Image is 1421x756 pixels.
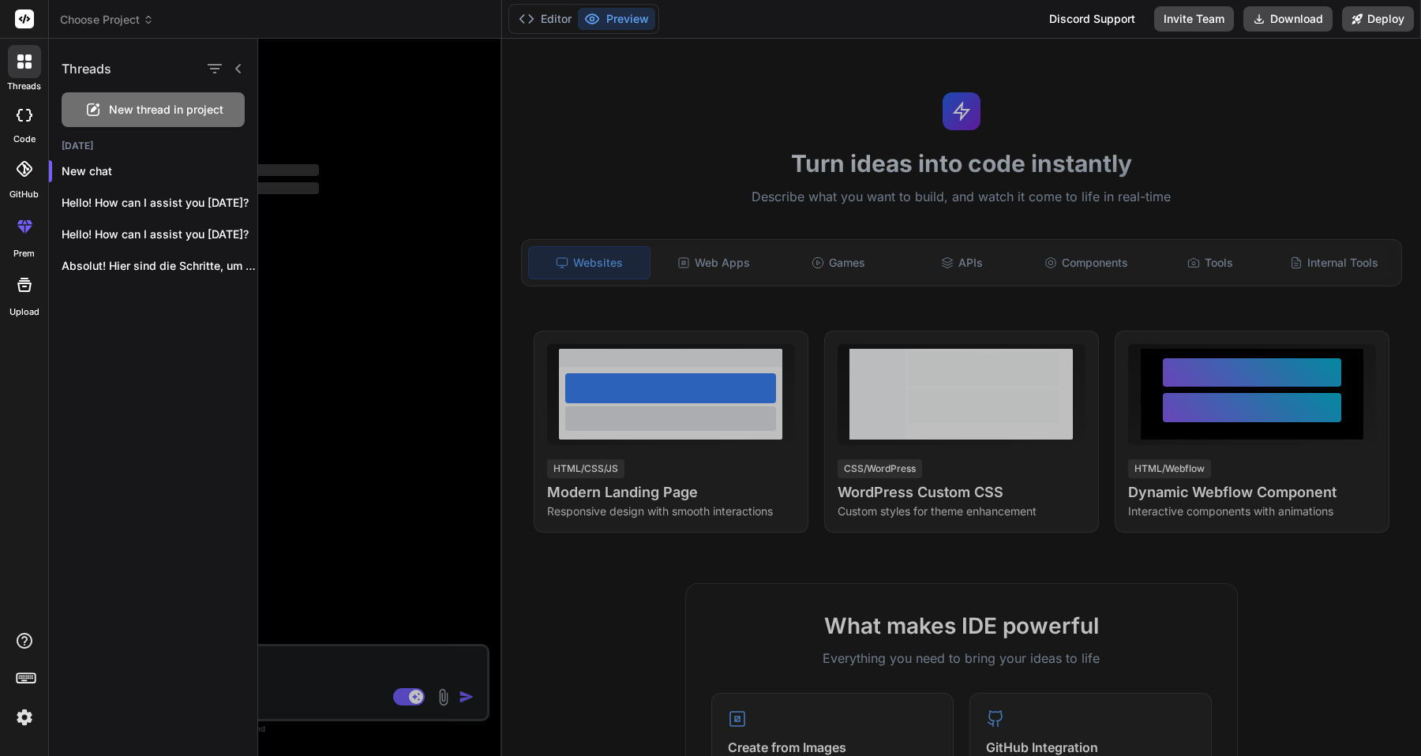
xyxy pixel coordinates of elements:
[1243,6,1333,32] button: Download
[62,59,111,78] h1: Threads
[9,188,39,201] label: GitHub
[13,133,36,146] label: code
[49,140,257,152] h2: [DATE]
[1040,6,1145,32] div: Discord Support
[62,195,257,211] p: Hello! How can I assist you [DATE]?
[62,258,257,274] p: Absolut! Hier sind die Schritte, um die...
[512,8,578,30] button: Editor
[1342,6,1414,32] button: Deploy
[11,704,38,731] img: settings
[1154,6,1234,32] button: Invite Team
[578,8,655,30] button: Preview
[109,102,223,118] span: New thread in project
[62,163,257,179] p: New chat
[13,247,35,260] label: prem
[7,80,41,93] label: threads
[60,12,154,28] span: Choose Project
[9,305,39,319] label: Upload
[62,226,257,242] p: Hello! How can I assist you [DATE]?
